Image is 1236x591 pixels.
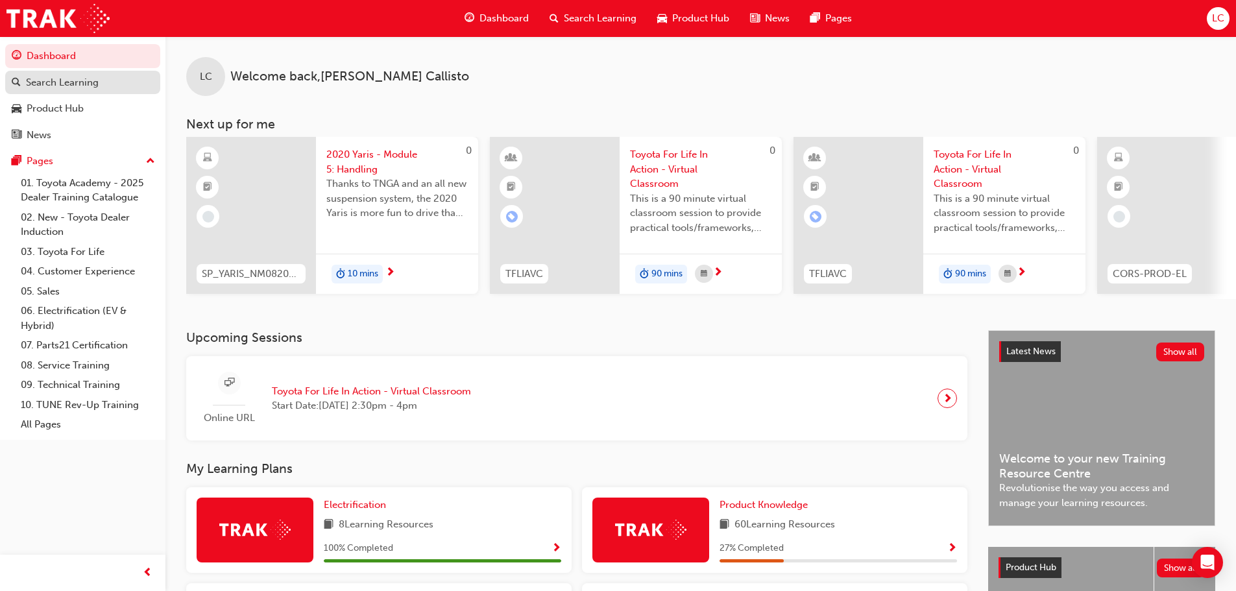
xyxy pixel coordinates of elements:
div: Product Hub [27,101,84,116]
span: Electrification [324,499,386,511]
button: Show all [1157,559,1206,577]
span: book-icon [324,517,333,533]
span: TFLIAVC [809,267,847,282]
span: learningResourceType_INSTRUCTOR_LED-icon [810,150,819,167]
span: pages-icon [12,156,21,167]
span: car-icon [12,103,21,115]
span: Toyota For Life In Action - Virtual Classroom [630,147,771,191]
span: book-icon [720,517,729,533]
a: 0TFLIAVCToyota For Life In Action - Virtual ClassroomThis is a 90 minute virtual classroom sessio... [794,137,1085,294]
span: Start Date: [DATE] 2:30pm - 4pm [272,398,471,413]
a: pages-iconPages [800,5,862,32]
span: 90 mins [651,267,683,282]
a: 05. Sales [16,282,160,302]
span: SP_YARIS_NM0820_EL_05 [202,267,300,282]
span: up-icon [146,153,155,170]
a: Latest NewsShow all [999,341,1204,362]
span: Latest News [1006,346,1056,357]
span: learningRecordVerb_ENROLL-icon [506,211,518,223]
button: Pages [5,149,160,173]
span: Product Knowledge [720,499,808,511]
span: news-icon [750,10,760,27]
span: next-icon [1017,267,1026,279]
span: 0 [769,145,775,156]
a: 0TFLIAVCToyota For Life In Action - Virtual ClassroomThis is a 90 minute virtual classroom sessio... [490,137,782,294]
button: LC [1207,7,1230,30]
span: next-icon [713,267,723,279]
div: Search Learning [26,75,99,90]
span: 27 % Completed [720,541,784,556]
span: guage-icon [465,10,474,27]
a: 04. Customer Experience [16,261,160,282]
a: news-iconNews [740,5,800,32]
span: duration-icon [336,266,345,283]
button: Show Progress [947,540,957,557]
img: Trak [615,520,686,540]
span: 0 [1073,145,1079,156]
a: 07. Parts21 Certification [16,335,160,356]
span: news-icon [12,130,21,141]
button: DashboardSearch LearningProduct HubNews [5,42,160,149]
span: Show Progress [551,543,561,555]
span: learningRecordVerb_ENROLL-icon [810,211,821,223]
span: Thanks to TNGA and an all new suspension system, the 2020 Yaris is more fun to drive than ever be... [326,176,468,221]
span: Revolutionise the way you access and manage your learning resources. [999,481,1204,510]
span: learningResourceType_INSTRUCTOR_LED-icon [507,150,516,167]
span: guage-icon [12,51,21,62]
a: Online URLToyota For Life In Action - Virtual ClassroomStart Date:[DATE] 2:30pm - 4pm [197,367,957,431]
span: Show Progress [947,543,957,555]
span: LC [1212,11,1224,26]
span: search-icon [550,10,559,27]
span: Toyota For Life In Action - Virtual Classroom [934,147,1075,191]
span: booktick-icon [1114,179,1123,196]
a: Dashboard [5,44,160,68]
a: 08. Service Training [16,356,160,376]
button: Show all [1156,343,1205,361]
img: Trak [219,520,291,540]
span: Search Learning [564,11,636,26]
button: Show Progress [551,540,561,557]
span: calendar-icon [701,266,707,282]
img: Trak [6,4,110,33]
span: Online URL [197,411,261,426]
span: learningRecordVerb_NONE-icon [202,211,214,223]
a: 10. TUNE Rev-Up Training [16,395,160,415]
a: Product HubShow all [999,557,1205,578]
a: News [5,123,160,147]
span: CORS-PROD-EL [1113,267,1187,282]
span: This is a 90 minute virtual classroom session to provide practical tools/frameworks, behaviours a... [630,191,771,235]
a: search-iconSearch Learning [539,5,647,32]
span: Dashboard [479,11,529,26]
a: 02. New - Toyota Dealer Induction [16,208,160,242]
div: News [27,128,51,143]
a: Product Knowledge [720,498,813,513]
span: learningResourceType_ELEARNING-icon [203,150,212,167]
span: Welcome to your new Training Resource Centre [999,452,1204,481]
span: Product Hub [1006,562,1056,573]
a: 01. Toyota Academy - 2025 Dealer Training Catalogue [16,173,160,208]
span: duration-icon [943,266,952,283]
span: learningResourceType_ELEARNING-icon [1114,150,1123,167]
span: 10 mins [348,267,378,282]
a: 03. Toyota For Life [16,242,160,262]
a: 09. Technical Training [16,375,160,395]
div: Pages [27,154,53,169]
h3: Upcoming Sessions [186,330,967,345]
span: 0 [466,145,472,156]
a: Product Hub [5,97,160,121]
span: 90 mins [955,267,986,282]
span: search-icon [12,77,21,89]
span: car-icon [657,10,667,27]
span: booktick-icon [203,179,212,196]
span: Pages [825,11,852,26]
span: 100 % Completed [324,541,393,556]
span: Product Hub [672,11,729,26]
span: News [765,11,790,26]
a: 0SP_YARIS_NM0820_EL_052020 Yaris - Module 5: HandlingThanks to TNGA and an all new suspension sys... [186,137,478,294]
span: This is a 90 minute virtual classroom session to provide practical tools/frameworks, behaviours a... [934,191,1075,235]
span: next-icon [385,267,395,279]
span: prev-icon [143,565,152,581]
span: calendar-icon [1004,266,1011,282]
h3: Next up for me [165,117,1236,132]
